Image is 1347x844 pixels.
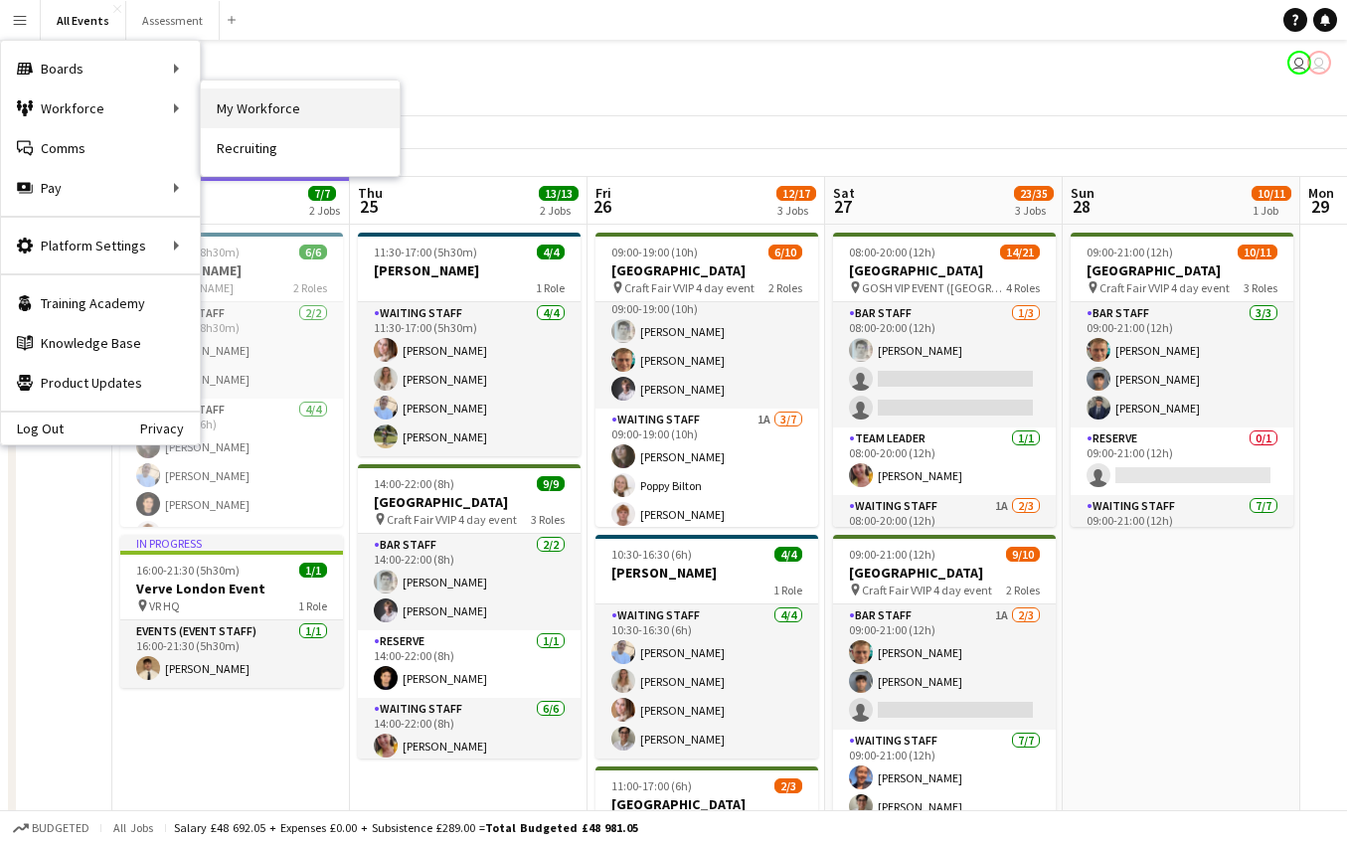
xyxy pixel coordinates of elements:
[293,280,327,295] span: 2 Roles
[1071,261,1293,279] h3: [GEOGRAPHIC_DATA]
[833,564,1056,582] h3: [GEOGRAPHIC_DATA]
[136,563,240,578] span: 16:00-21:30 (5h30m)
[358,302,581,456] app-card-role: Waiting Staff4/411:30-17:00 (5h30m)[PERSON_NAME][PERSON_NAME][PERSON_NAME][PERSON_NAME]
[32,821,89,835] span: Budgeted
[862,280,1006,295] span: GOSH VIP EVENT ([GEOGRAPHIC_DATA][PERSON_NAME])
[1071,233,1293,527] app-job-card: 09:00-21:00 (12h)10/11[GEOGRAPHIC_DATA] Craft Fair VVIP 4 day event3 RolesBar Staff3/309:00-21:00...
[140,421,200,436] a: Privacy
[10,817,92,839] button: Budgeted
[1287,51,1311,75] app-user-avatar: Nathan Wong
[1006,547,1040,562] span: 9/10
[540,203,578,218] div: 2 Jobs
[358,464,581,759] div: 14:00-22:00 (8h)9/9[GEOGRAPHIC_DATA] Craft Fair VVIP 4 day event3 RolesBar Staff2/214:00-22:00 (8...
[1006,583,1040,597] span: 2 Roles
[120,535,343,688] app-job-card: In progress16:00-21:30 (5h30m)1/1Verve London Event VR HQ1 RoleEvents (Event Staff)1/116:00-21:30...
[539,186,579,201] span: 13/13
[849,245,935,259] span: 08:00-20:00 (12h)
[833,604,1056,730] app-card-role: Bar Staff1A2/309:00-21:00 (12h)[PERSON_NAME][PERSON_NAME]
[536,280,565,295] span: 1 Role
[611,778,692,793] span: 11:00-17:00 (6h)
[1244,280,1277,295] span: 3 Roles
[1305,195,1334,218] span: 29
[1,168,200,208] div: Pay
[774,547,802,562] span: 4/4
[833,495,1056,620] app-card-role: Waiting Staff1A2/308:00-20:00 (12h)
[849,547,935,562] span: 09:00-21:00 (12h)
[126,1,220,40] button: Assessment
[595,261,818,279] h3: [GEOGRAPHIC_DATA]
[537,245,565,259] span: 4/4
[1099,280,1230,295] span: Craft Fair VVIP 4 day event
[1,226,200,265] div: Platform Settings
[1068,195,1094,218] span: 28
[358,233,581,456] app-job-card: 11:30-17:00 (5h30m)4/4[PERSON_NAME]1 RoleWaiting Staff4/411:30-17:00 (5h30m)[PERSON_NAME][PERSON_...
[595,409,818,649] app-card-role: Waiting Staff1A3/709:00-19:00 (10h)[PERSON_NAME]Poppy Bilton[PERSON_NAME]
[149,598,180,613] span: VR HQ
[355,195,383,218] span: 25
[1307,51,1331,75] app-user-avatar: Nathan Wong
[1,421,64,436] a: Log Out
[299,563,327,578] span: 1/1
[174,820,638,835] div: Salary £48 692.05 + Expenses £0.00 + Subsistence £289.00 =
[595,283,818,409] app-card-role: Bar Staff3/309:00-19:00 (10h)[PERSON_NAME][PERSON_NAME][PERSON_NAME]
[611,245,698,259] span: 09:00-19:00 (10h)
[595,184,611,202] span: Fri
[1015,203,1053,218] div: 3 Jobs
[777,203,815,218] div: 3 Jobs
[120,261,343,279] h3: [PERSON_NAME]
[120,302,343,399] app-card-role: Waiting Staff2/209:00-17:30 (8h30m)[PERSON_NAME][PERSON_NAME]
[308,186,336,201] span: 7/7
[120,620,343,688] app-card-role: Events (Event Staff)1/116:00-21:30 (5h30m)[PERSON_NAME]
[201,128,400,168] a: Recruiting
[109,820,157,835] span: All jobs
[833,261,1056,279] h3: [GEOGRAPHIC_DATA]
[531,512,565,527] span: 3 Roles
[1071,302,1293,427] app-card-role: Bar Staff3/309:00-21:00 (12h)[PERSON_NAME][PERSON_NAME][PERSON_NAME]
[358,184,383,202] span: Thu
[1,49,200,88] div: Boards
[595,233,818,527] app-job-card: 09:00-19:00 (10h)6/10[GEOGRAPHIC_DATA] Craft Fair VVIP 4 day event2 RolesBar Staff3/309:00-19:00 ...
[833,535,1056,829] app-job-card: 09:00-21:00 (12h)9/10[GEOGRAPHIC_DATA] Craft Fair VVIP 4 day event2 RolesBar Staff1A2/309:00-21:0...
[776,186,816,201] span: 12/17
[120,580,343,597] h3: Verve London Event
[1252,186,1291,201] span: 10/11
[1071,495,1293,742] app-card-role: Waiting Staff7/709:00-21:00 (12h)
[1238,245,1277,259] span: 10/11
[833,427,1056,495] app-card-role: Team Leader1/108:00-20:00 (12h)[PERSON_NAME]
[1000,245,1040,259] span: 14/21
[595,604,818,759] app-card-role: Waiting Staff4/410:30-16:30 (6h)[PERSON_NAME][PERSON_NAME][PERSON_NAME][PERSON_NAME]
[595,535,818,759] app-job-card: 10:30-16:30 (6h)4/4[PERSON_NAME]1 RoleWaiting Staff4/410:30-16:30 (6h)[PERSON_NAME][PERSON_NAME][...
[358,534,581,630] app-card-role: Bar Staff2/214:00-22:00 (8h)[PERSON_NAME][PERSON_NAME]
[833,302,1056,427] app-card-role: Bar Staff1/308:00-20:00 (12h)[PERSON_NAME]
[833,233,1056,527] app-job-card: 08:00-20:00 (12h)14/21[GEOGRAPHIC_DATA] GOSH VIP EVENT ([GEOGRAPHIC_DATA][PERSON_NAME])4 RolesBar...
[624,280,755,295] span: Craft Fair VVIP 4 day event
[120,535,343,551] div: In progress
[1087,245,1173,259] span: 09:00-21:00 (12h)
[768,245,802,259] span: 6/10
[1253,203,1290,218] div: 1 Job
[1,363,200,403] a: Product Updates
[1071,184,1094,202] span: Sun
[41,1,126,40] button: All Events
[1,88,200,128] div: Workforce
[595,564,818,582] h3: [PERSON_NAME]
[299,245,327,259] span: 6/6
[611,547,692,562] span: 10:30-16:30 (6h)
[830,195,855,218] span: 27
[833,184,855,202] span: Sat
[358,261,581,279] h3: [PERSON_NAME]
[298,598,327,613] span: 1 Role
[1014,186,1054,201] span: 23/35
[592,195,611,218] span: 26
[862,583,992,597] span: Craft Fair VVIP 4 day event
[358,630,581,698] app-card-role: Reserve1/114:00-22:00 (8h)[PERSON_NAME]
[374,476,454,491] span: 14:00-22:00 (8h)
[1071,427,1293,495] app-card-role: Reserve0/109:00-21:00 (12h)
[1308,184,1334,202] span: Mon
